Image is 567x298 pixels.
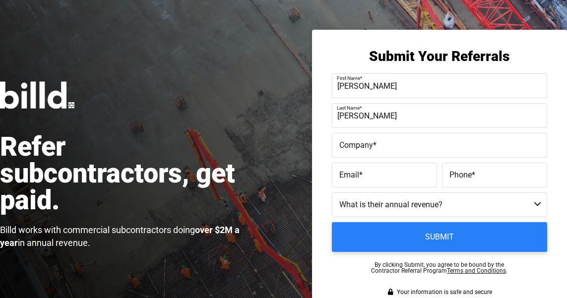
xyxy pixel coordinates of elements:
[447,267,506,274] a: Terms and Conditions
[449,170,472,179] span: Phone
[339,170,359,179] span: Email
[337,105,360,111] span: Last Name
[364,262,515,274] p: By clicking Submit, you agree to be bound by the Contractor Referral Program .
[339,140,373,150] span: Company
[337,75,360,81] span: First Name
[332,222,547,252] input: Submit
[369,50,509,63] h3: Submit Your Referrals
[394,289,492,296] span: Your information is safe and secure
